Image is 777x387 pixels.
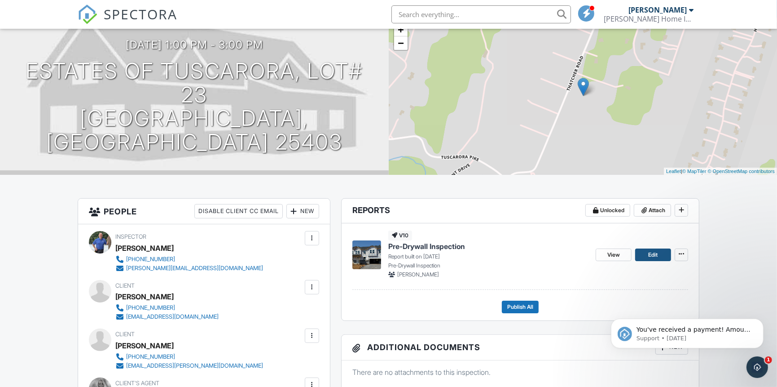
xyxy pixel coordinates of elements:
h3: Additional Documents [342,335,699,360]
span: 1 [765,356,772,364]
iframe: Intercom notifications message [597,300,777,363]
a: © MapTiler [682,169,707,174]
div: [PHONE_NUMBER] [126,304,175,311]
div: [PERSON_NAME] [115,241,174,255]
div: Disable Client CC Email [194,204,283,218]
span: You've received a payment! Amount $477.00 Fee $13.42 Net $463.58 Transaction # pi_3SBgxAK7snlDGpR... [39,26,154,132]
a: [PHONE_NUMBER] [115,352,263,361]
img: The Best Home Inspection Software - Spectora [78,4,97,24]
div: New [286,204,319,218]
div: [PERSON_NAME] [628,5,687,14]
input: Search everything... [391,5,571,23]
span: SPECTORA [104,4,177,23]
a: Zoom in [394,23,408,36]
div: [PHONE_NUMBER] [126,353,175,360]
h3: People [78,199,330,224]
a: Zoom out [394,36,408,50]
div: [PERSON_NAME] [115,339,174,352]
p: There are no attachments to this inspection. [352,367,688,377]
a: [EMAIL_ADDRESS][DOMAIN_NAME] [115,312,219,321]
span: Client [115,331,135,338]
a: [PERSON_NAME][EMAIL_ADDRESS][DOMAIN_NAME] [115,264,263,273]
span: Client [115,282,135,289]
div: Alwin Home Inspection LLC [604,14,694,23]
div: [EMAIL_ADDRESS][DOMAIN_NAME] [126,313,219,320]
div: | [664,168,777,175]
div: [PERSON_NAME] [115,290,174,303]
div: [PHONE_NUMBER] [126,256,175,263]
a: [PHONE_NUMBER] [115,303,219,312]
div: [EMAIL_ADDRESS][PERSON_NAME][DOMAIN_NAME] [126,362,263,369]
a: © OpenStreetMap contributors [708,169,775,174]
h1: Estates of Tuscarora, Lot# 23 [GEOGRAPHIC_DATA], [GEOGRAPHIC_DATA] 25403 [14,59,374,154]
h3: [DATE] 1:00 pm - 3:00 pm [126,39,263,51]
a: [PHONE_NUMBER] [115,255,263,264]
p: Message from Support, sent 1d ago [39,35,155,43]
iframe: Intercom live chat [746,356,768,378]
span: Client's Agent [115,380,159,387]
a: [EMAIL_ADDRESS][PERSON_NAME][DOMAIN_NAME] [115,361,263,370]
a: SPECTORA [78,12,177,31]
span: Inspector [115,233,146,240]
div: [PERSON_NAME][EMAIL_ADDRESS][DOMAIN_NAME] [126,265,263,272]
a: Leaflet [666,169,681,174]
